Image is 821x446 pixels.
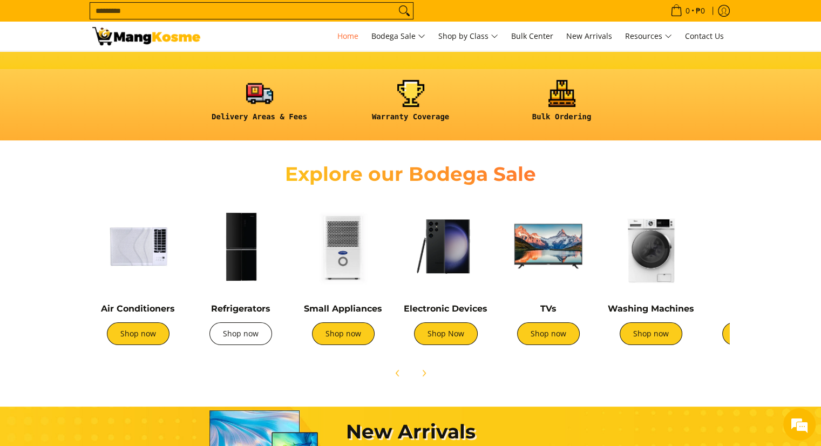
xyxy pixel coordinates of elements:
[540,303,557,314] a: TVs
[685,31,724,41] span: Contact Us
[211,22,729,51] nav: Main Menu
[92,27,200,45] img: Mang Kosme: Your Home Appliances Warehouse Sale Partner!
[396,3,413,19] button: Search
[684,7,691,15] span: 0
[503,200,594,292] img: TVs
[297,200,389,292] img: Small Appliances
[189,80,330,130] a: <h6><strong>Delivery Areas & Fees</strong></h6>
[620,322,682,345] a: Shop now
[211,303,270,314] a: Refrigerators
[722,322,785,345] a: Shop now
[412,361,436,385] button: Next
[620,22,677,51] a: Resources
[414,322,478,345] a: Shop Now
[511,31,553,41] span: Bulk Center
[506,22,559,51] a: Bulk Center
[561,22,618,51] a: New Arrivals
[371,30,425,43] span: Bodega Sale
[433,22,504,51] a: Shop by Class
[304,303,382,314] a: Small Appliances
[667,5,708,17] span: •
[492,80,632,130] a: <h6><strong>Bulk Ordering</strong></h6>
[438,30,498,43] span: Shop by Class
[605,200,697,292] img: Washing Machines
[366,22,431,51] a: Bodega Sale
[400,200,492,292] img: Electronic Devices
[625,30,672,43] span: Resources
[312,322,375,345] a: Shop now
[195,200,287,292] img: Refrigerators
[254,162,567,186] h2: Explore our Bodega Sale
[337,31,358,41] span: Home
[341,80,481,130] a: <h6><strong>Warranty Coverage</strong></h6>
[608,303,694,314] a: Washing Machines
[680,22,729,51] a: Contact Us
[209,322,272,345] a: Shop now
[386,361,410,385] button: Previous
[404,303,487,314] a: Electronic Devices
[107,322,169,345] a: Shop now
[332,22,364,51] a: Home
[566,31,612,41] span: New Arrivals
[694,7,707,15] span: ₱0
[92,200,184,292] img: Air Conditioners
[517,322,580,345] a: Shop now
[101,303,175,314] a: Air Conditioners
[708,200,799,292] img: Cookers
